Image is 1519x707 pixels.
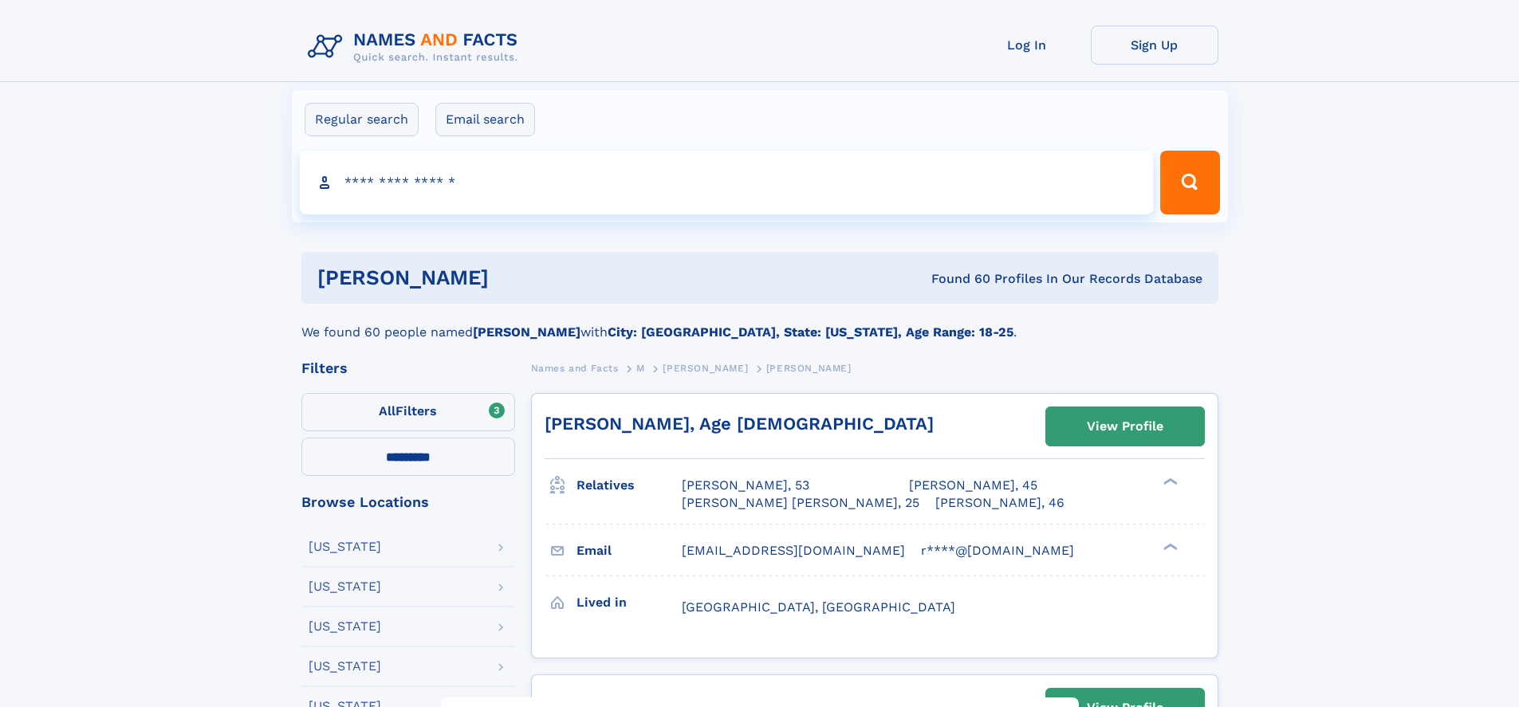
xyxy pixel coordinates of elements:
div: Filters [301,361,515,375]
a: View Profile [1046,407,1204,446]
div: We found 60 people named with . [301,304,1218,342]
div: [US_STATE] [309,540,381,553]
a: [PERSON_NAME] [PERSON_NAME], 25 [682,494,919,512]
span: [EMAIL_ADDRESS][DOMAIN_NAME] [682,543,905,558]
div: View Profile [1087,408,1163,445]
div: ❯ [1159,541,1179,552]
div: Browse Locations [301,495,515,509]
label: Email search [435,103,535,136]
span: [PERSON_NAME] [663,363,748,374]
div: [US_STATE] [309,660,381,673]
button: Search Button [1160,151,1219,214]
label: Regular search [305,103,419,136]
a: M [636,358,645,378]
a: [PERSON_NAME], 46 [935,494,1064,512]
a: [PERSON_NAME] [663,358,748,378]
a: [PERSON_NAME], Age [DEMOGRAPHIC_DATA] [545,414,934,434]
span: All [379,403,395,418]
label: Filters [301,393,515,431]
div: ❯ [1159,477,1179,487]
h3: Lived in [577,589,682,616]
img: Logo Names and Facts [301,26,531,69]
a: Log In [963,26,1091,65]
div: Found 60 Profiles In Our Records Database [710,270,1202,288]
a: [PERSON_NAME], 45 [909,477,1037,494]
h3: Email [577,537,682,564]
span: [PERSON_NAME] [766,363,852,374]
h3: Relatives [577,472,682,499]
input: search input [300,151,1154,214]
div: [US_STATE] [309,580,381,593]
a: [PERSON_NAME], 53 [682,477,809,494]
a: Names and Facts [531,358,619,378]
span: M [636,363,645,374]
b: [PERSON_NAME] [473,324,580,340]
b: City: [GEOGRAPHIC_DATA], State: [US_STATE], Age Range: 18-25 [608,324,1013,340]
h1: [PERSON_NAME] [317,268,710,288]
div: [US_STATE] [309,620,381,633]
span: [GEOGRAPHIC_DATA], [GEOGRAPHIC_DATA] [682,599,955,615]
a: Sign Up [1091,26,1218,65]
